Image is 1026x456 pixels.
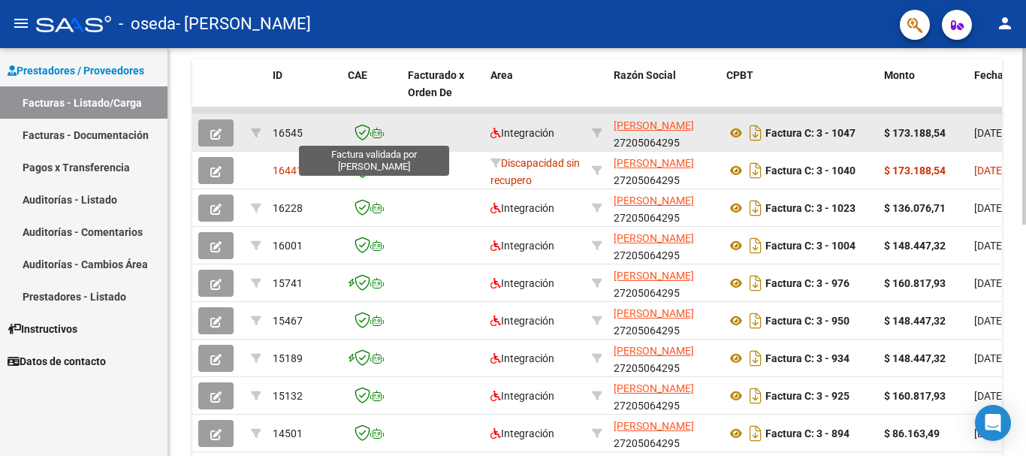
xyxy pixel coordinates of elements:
[974,165,1005,177] span: [DATE]
[884,165,946,177] strong: $ 173.188,54
[614,380,714,412] div: 27205064295
[765,427,849,439] strong: Factura C: 3 - 894
[884,352,946,364] strong: $ 148.447,32
[490,277,554,289] span: Integración
[408,69,464,98] span: Facturado x Orden De
[8,321,77,337] span: Instructivos
[273,240,303,252] span: 16001
[884,240,946,252] strong: $ 148.447,32
[746,196,765,220] i: Descargar documento
[614,155,714,186] div: 27205064295
[273,277,303,289] span: 15741
[884,427,940,439] strong: $ 86.163,49
[974,390,1005,402] span: [DATE]
[720,59,878,125] datatable-header-cell: CPBT
[273,165,303,177] span: 16441
[746,421,765,445] i: Descargar documento
[765,390,849,402] strong: Factura C: 3 - 925
[974,427,1005,439] span: [DATE]
[614,157,694,169] span: [PERSON_NAME]
[974,277,1005,289] span: [DATE]
[975,405,1011,441] div: Open Intercom Messenger
[342,59,402,125] datatable-header-cell: CAE
[273,127,303,139] span: 16545
[878,59,968,125] datatable-header-cell: Monto
[884,202,946,214] strong: $ 136.076,71
[746,271,765,295] i: Descargar documento
[746,346,765,370] i: Descargar documento
[614,232,694,244] span: [PERSON_NAME]
[614,307,694,319] span: [PERSON_NAME]
[273,315,303,327] span: 15467
[614,119,694,131] span: [PERSON_NAME]
[974,127,1005,139] span: [DATE]
[273,390,303,402] span: 15132
[746,234,765,258] i: Descargar documento
[490,202,554,214] span: Integración
[884,277,946,289] strong: $ 160.817,93
[884,390,946,402] strong: $ 160.817,93
[273,202,303,214] span: 16228
[614,418,714,449] div: 27205064295
[119,8,176,41] span: - oseda
[273,69,282,81] span: ID
[608,59,720,125] datatable-header-cell: Razón Social
[614,305,714,337] div: 27205064295
[614,345,694,357] span: [PERSON_NAME]
[614,382,694,394] span: [PERSON_NAME]
[765,240,856,252] strong: Factura C: 3 - 1004
[8,62,144,79] span: Prestadores / Proveedores
[765,165,856,177] strong: Factura C: 3 - 1040
[267,59,342,125] datatable-header-cell: ID
[614,69,676,81] span: Razón Social
[12,14,30,32] mat-icon: menu
[614,192,714,224] div: 27205064295
[884,127,946,139] strong: $ 173.188,54
[765,127,856,139] strong: Factura C: 3 - 1047
[348,69,367,81] span: CAE
[614,195,694,207] span: [PERSON_NAME]
[996,14,1014,32] mat-icon: person
[176,8,311,41] span: - [PERSON_NAME]
[490,240,554,252] span: Integración
[765,315,849,327] strong: Factura C: 3 - 950
[8,353,106,370] span: Datos de contacto
[490,352,554,364] span: Integración
[726,69,753,81] span: CPBT
[273,427,303,439] span: 14501
[884,315,946,327] strong: $ 148.447,32
[614,230,714,261] div: 27205064295
[614,420,694,432] span: [PERSON_NAME]
[614,270,694,282] span: [PERSON_NAME]
[490,315,554,327] span: Integración
[746,309,765,333] i: Descargar documento
[765,277,849,289] strong: Factura C: 3 - 976
[614,117,714,149] div: 27205064295
[884,69,915,81] span: Monto
[490,69,513,81] span: Area
[765,202,856,214] strong: Factura C: 3 - 1023
[746,121,765,145] i: Descargar documento
[746,384,765,408] i: Descargar documento
[490,157,580,186] span: Discapacidad sin recupero
[974,240,1005,252] span: [DATE]
[746,159,765,183] i: Descargar documento
[614,343,714,374] div: 27205064295
[273,352,303,364] span: 15189
[484,59,586,125] datatable-header-cell: Area
[402,59,484,125] datatable-header-cell: Facturado x Orden De
[974,352,1005,364] span: [DATE]
[614,267,714,299] div: 27205064295
[765,352,849,364] strong: Factura C: 3 - 934
[974,202,1005,214] span: [DATE]
[490,127,554,139] span: Integración
[974,315,1005,327] span: [DATE]
[490,390,554,402] span: Integración
[490,427,554,439] span: Integración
